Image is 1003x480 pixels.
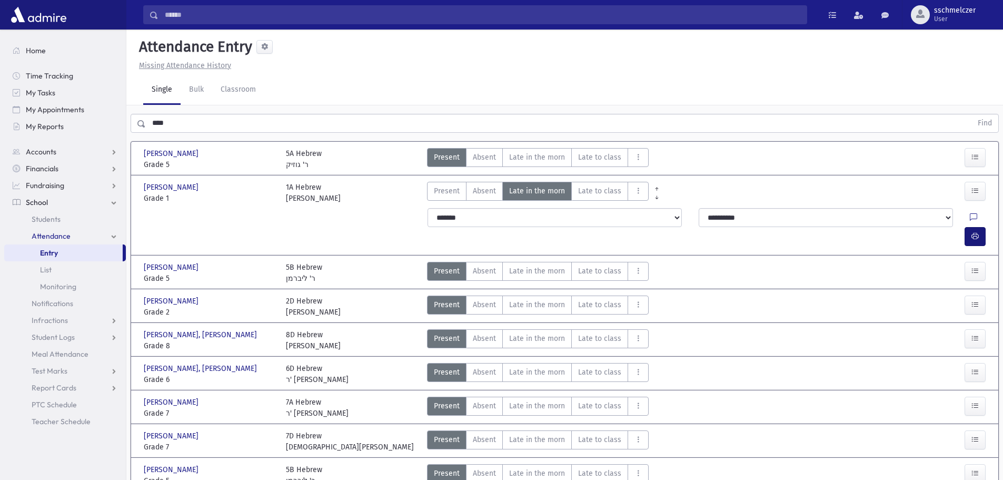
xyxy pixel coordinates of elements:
[144,442,275,453] span: Grade 7
[8,4,69,25] img: AdmirePro
[509,434,565,445] span: Late in the morn
[473,400,496,412] span: Absent
[144,374,275,385] span: Grade 6
[4,295,126,312] a: Notifications
[144,397,201,408] span: [PERSON_NAME]
[4,379,126,396] a: Report Cards
[578,333,621,344] span: Late to class
[26,46,46,55] span: Home
[434,367,460,378] span: Present
[26,71,73,81] span: Time Tracking
[434,400,460,412] span: Present
[144,182,201,193] span: [PERSON_NAME]
[509,299,565,310] span: Late in the morn
[4,194,126,211] a: School
[4,84,126,101] a: My Tasks
[427,329,649,351] div: AttTypes
[4,42,126,59] a: Home
[26,122,64,131] span: My Reports
[509,333,565,344] span: Late in the morn
[509,185,565,197] span: Late in the morn
[578,299,621,310] span: Late to class
[286,262,322,284] div: 5B Hebrew ר' ליברמן
[4,329,126,346] a: Student Logs
[4,228,126,244] a: Attendance
[26,198,48,207] span: School
[4,160,126,177] a: Financials
[427,363,649,385] div: AttTypes
[4,101,126,118] a: My Appointments
[509,266,565,277] span: Late in the morn
[427,262,649,284] div: AttTypes
[144,307,275,318] span: Grade 2
[158,5,807,24] input: Search
[4,143,126,160] a: Accounts
[144,329,259,340] span: [PERSON_NAME], [PERSON_NAME]
[473,185,496,197] span: Absent
[135,38,252,56] h5: Attendance Entry
[144,340,275,351] span: Grade 8
[26,164,58,173] span: Financials
[473,266,496,277] span: Absent
[4,177,126,194] a: Fundraising
[434,152,460,163] span: Present
[509,468,565,479] span: Late in the morn
[32,349,88,359] span: Meal Attendance
[286,329,341,351] div: 8D Hebrew [PERSON_NAME]
[144,262,201,273] span: [PERSON_NAME]
[427,296,649,318] div: AttTypes
[934,6,976,15] span: sschmelczer
[32,400,77,409] span: PTC Schedule
[434,266,460,277] span: Present
[4,413,126,430] a: Teacher Schedule
[144,193,275,204] span: Grade 1
[40,248,58,258] span: Entry
[434,185,460,197] span: Present
[144,296,201,307] span: [PERSON_NAME]
[32,214,61,224] span: Students
[286,363,349,385] div: 6D Hebrew ר' [PERSON_NAME]
[427,182,649,204] div: AttTypes
[578,185,621,197] span: Late to class
[473,152,496,163] span: Absent
[40,282,76,291] span: Monitoring
[135,61,231,70] a: Missing Attendance History
[286,397,349,419] div: 7A Hebrew ר' [PERSON_NAME]
[473,367,496,378] span: Absent
[32,417,91,426] span: Teacher Schedule
[434,299,460,310] span: Present
[473,299,496,310] span: Absent
[427,430,649,453] div: AttTypes
[473,468,496,479] span: Absent
[473,434,496,445] span: Absent
[139,61,231,70] u: Missing Attendance History
[144,273,275,284] span: Grade 5
[144,363,259,374] span: [PERSON_NAME], [PERSON_NAME]
[971,114,998,132] button: Find
[434,468,460,479] span: Present
[4,278,126,295] a: Monitoring
[144,408,275,419] span: Grade 7
[4,346,126,363] a: Meal Attendance
[4,118,126,135] a: My Reports
[212,75,264,105] a: Classroom
[26,181,64,190] span: Fundraising
[578,434,621,445] span: Late to class
[26,105,84,114] span: My Appointments
[934,15,976,23] span: User
[286,296,341,318] div: 2D Hebrew [PERSON_NAME]
[578,266,621,277] span: Late to class
[4,244,123,261] a: Entry
[144,430,201,442] span: [PERSON_NAME]
[32,231,71,241] span: Attendance
[4,261,126,278] a: List
[434,434,460,445] span: Present
[4,67,126,84] a: Time Tracking
[143,75,181,105] a: Single
[286,430,414,453] div: 7D Hebrew [DEMOGRAPHIC_DATA][PERSON_NAME]
[144,464,201,475] span: [PERSON_NAME]
[4,396,126,413] a: PTC Schedule
[434,333,460,344] span: Present
[4,363,126,379] a: Test Marks
[32,316,68,325] span: Infractions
